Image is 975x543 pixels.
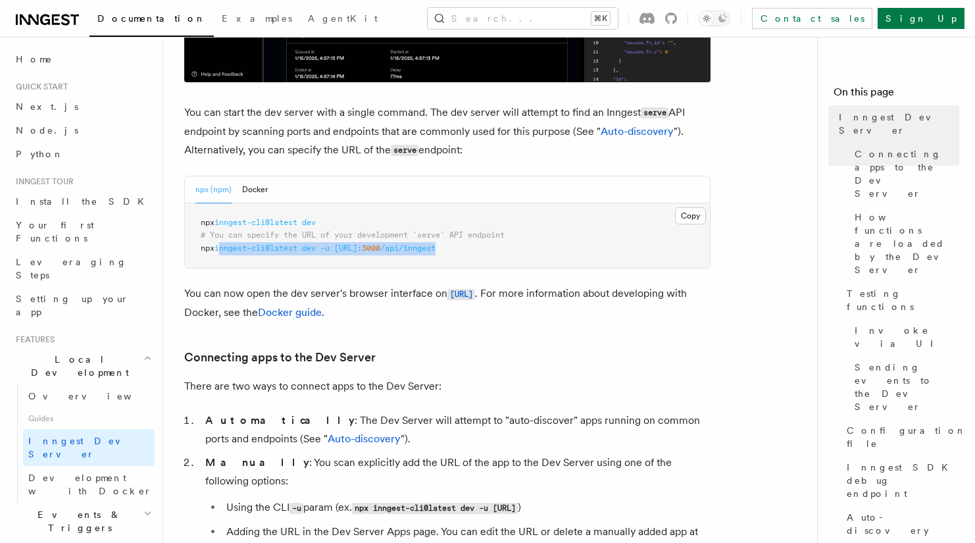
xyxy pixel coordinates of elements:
[841,282,959,319] a: Testing functions
[447,287,475,299] a: [URL]
[23,429,155,466] a: Inngest Dev Server
[289,503,303,514] code: -u
[214,4,300,36] a: Examples
[201,218,214,227] span: npx
[752,8,872,29] a: Contact sales
[184,377,711,396] p: There are two ways to connect apps to the Dev Server:
[328,432,401,445] a: Auto-discovery
[11,334,55,345] span: Features
[847,287,959,313] span: Testing functions
[11,353,143,379] span: Local Development
[97,13,206,24] span: Documentation
[878,8,964,29] a: Sign Up
[184,348,376,367] a: Connecting apps to the Dev Server
[11,142,155,166] a: Python
[205,414,355,427] strong: Automatically
[23,408,155,429] span: Guides
[841,505,959,542] a: Auto-discovery
[849,319,959,355] a: Invoke via UI
[258,306,322,319] a: Docker guide
[847,511,959,537] span: Auto-discovery
[362,244,380,253] span: 3000
[428,8,618,29] button: Search...⌘K
[201,230,505,240] span: # You can specify the URL of your development `serve` API endpoint
[334,244,362,253] span: [URL]:
[11,287,155,324] a: Setting up your app
[11,508,143,534] span: Events & Triggers
[839,111,959,137] span: Inngest Dev Server
[28,436,141,459] span: Inngest Dev Server
[855,324,959,350] span: Invoke via UI
[849,205,959,282] a: How functions are loaded by the Dev Server
[222,498,711,517] li: Using the CLI param (ex. )
[89,4,214,37] a: Documentation
[847,461,959,500] span: Inngest SDK debug endpoint
[11,384,155,503] div: Local Development
[699,11,730,26] button: Toggle dark mode
[855,361,959,413] span: Sending events to the Dev Server
[201,244,214,253] span: npx
[11,190,155,213] a: Install the SDK
[834,84,959,105] h4: On this page
[841,419,959,455] a: Configuration file
[16,220,94,244] span: Your first Functions
[11,176,74,187] span: Inngest tour
[849,142,959,205] a: Connecting apps to the Dev Server
[11,250,155,287] a: Leveraging Steps
[11,95,155,118] a: Next.js
[11,348,155,384] button: Local Development
[184,284,711,322] p: You can now open the dev server's browser interface on . For more information about developing wi...
[841,455,959,505] a: Inngest SDK debug endpoint
[214,218,297,227] span: inngest-cli@latest
[834,105,959,142] a: Inngest Dev Server
[11,118,155,142] a: Node.js
[11,82,68,92] span: Quick start
[391,145,418,156] code: serve
[201,411,711,448] li: : The Dev Server will attempt to "auto-discover" apps running on common ports and endpoints (See ...
[300,4,386,36] a: AgentKit
[16,257,127,280] span: Leveraging Steps
[849,355,959,419] a: Sending events to the Dev Server
[28,473,152,496] span: Development with Docker
[855,147,959,200] span: Connecting apps to the Dev Server
[195,176,232,203] button: npx (npm)
[302,218,316,227] span: dev
[308,13,378,24] span: AgentKit
[320,244,330,253] span: -u
[847,424,966,450] span: Configuration file
[591,12,610,25] kbd: ⌘K
[242,176,268,203] button: Docker
[380,244,436,253] span: /api/inngest
[447,289,475,300] code: [URL]
[352,503,518,514] code: npx inngest-cli@latest dev -u [URL]
[855,211,959,276] span: How functions are loaded by the Dev Server
[641,107,668,118] code: serve
[23,384,155,408] a: Overview
[601,125,674,138] a: Auto-discovery
[28,391,164,401] span: Overview
[675,207,706,224] button: Copy
[205,456,309,469] strong: Manually
[16,294,129,317] span: Setting up your app
[16,149,64,159] span: Python
[11,503,155,540] button: Events & Triggers
[184,103,711,160] p: You can start the dev server with a single command. The dev server will attempt to find an Innges...
[302,244,316,253] span: dev
[23,466,155,503] a: Development with Docker
[11,213,155,250] a: Your first Functions
[222,13,292,24] span: Examples
[16,125,78,136] span: Node.js
[16,196,152,207] span: Install the SDK
[11,47,155,71] a: Home
[214,244,297,253] span: inngest-cli@latest
[16,53,53,66] span: Home
[16,101,78,112] span: Next.js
